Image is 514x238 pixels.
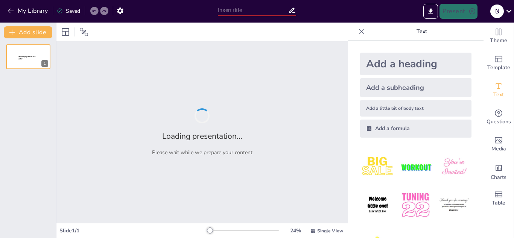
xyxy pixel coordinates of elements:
div: Get real-time input from your audience [484,104,514,131]
div: Add a table [484,185,514,212]
div: Add images, graphics, shapes or video [484,131,514,158]
div: ِ N [490,5,504,18]
span: Template [487,64,510,72]
span: Text [493,91,504,99]
button: ِ N [490,4,504,19]
img: 1.jpeg [360,150,395,185]
div: 24 % [286,227,304,234]
div: Change the overall theme [484,23,514,50]
input: Insert title [218,5,288,16]
span: Theme [490,36,507,45]
span: Position [79,27,88,36]
div: Add a heading [360,53,471,75]
div: Saved [57,8,80,15]
h2: Loading presentation... [162,131,242,141]
img: 4.jpeg [360,188,395,223]
img: 5.jpeg [398,188,433,223]
div: 1 [6,44,50,69]
button: Export to PowerPoint [423,4,438,19]
span: Questions [487,118,511,126]
div: 1 [41,60,48,67]
img: 3.jpeg [436,150,471,185]
div: Add text boxes [484,77,514,104]
span: Charts [491,173,506,182]
img: 6.jpeg [436,188,471,223]
div: Layout [59,26,71,38]
p: Text [368,23,476,41]
div: Add a little bit of body text [360,100,471,117]
button: My Library [6,5,51,17]
div: Slide 1 / 1 [59,227,207,234]
p: Please wait while we prepare your content [152,149,252,156]
div: Add charts and graphs [484,158,514,185]
span: Sendsteps presentation editor [18,56,35,60]
span: Media [491,145,506,153]
img: 2.jpeg [398,150,433,185]
div: Add ready made slides [484,50,514,77]
div: Add a subheading [360,78,471,97]
span: Table [492,199,505,207]
button: Present [439,4,477,19]
button: Add slide [4,26,52,38]
span: Single View [317,228,343,234]
div: Add a formula [360,120,471,138]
